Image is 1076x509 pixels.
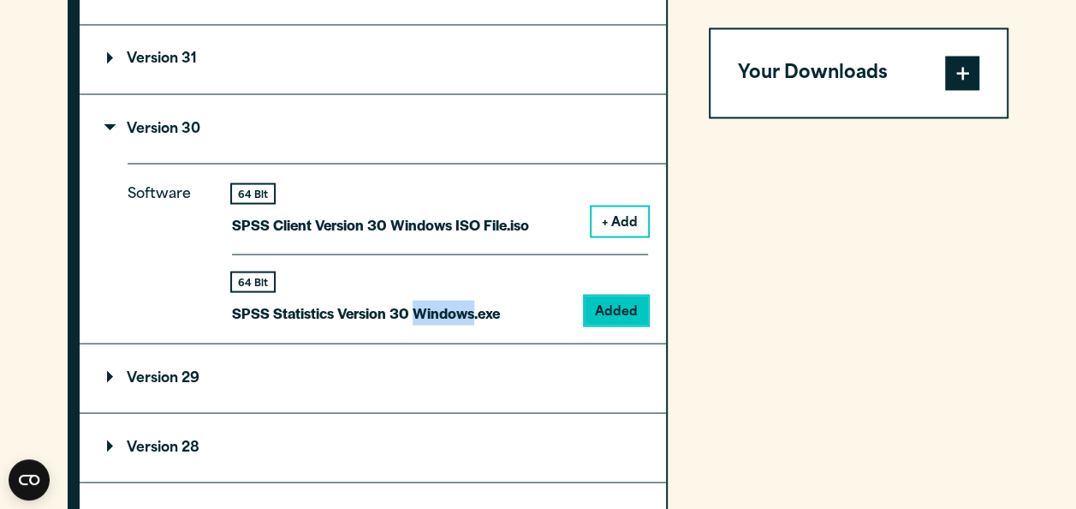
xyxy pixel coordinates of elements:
button: Open CMP widget [9,459,50,500]
p: Version 28 [107,440,199,454]
button: Your Downloads [710,29,1008,117]
p: Version 30 [107,122,200,135]
button: Added [585,296,648,325]
p: SPSS Client Version 30 Windows ISO File.iso [232,212,529,237]
summary: Version 29 [80,344,666,412]
p: Version 31 [107,52,197,66]
p: SPSS Statistics Version 30 Windows.exe [232,300,500,325]
summary: Version 31 [80,25,666,93]
button: + Add [592,207,648,236]
p: Version 29 [107,371,199,385]
summary: Version 28 [80,413,666,482]
div: 64 Bit [232,272,274,290]
summary: Version 30 [80,94,666,163]
p: Software [128,182,205,311]
div: 64 Bit [232,184,274,202]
